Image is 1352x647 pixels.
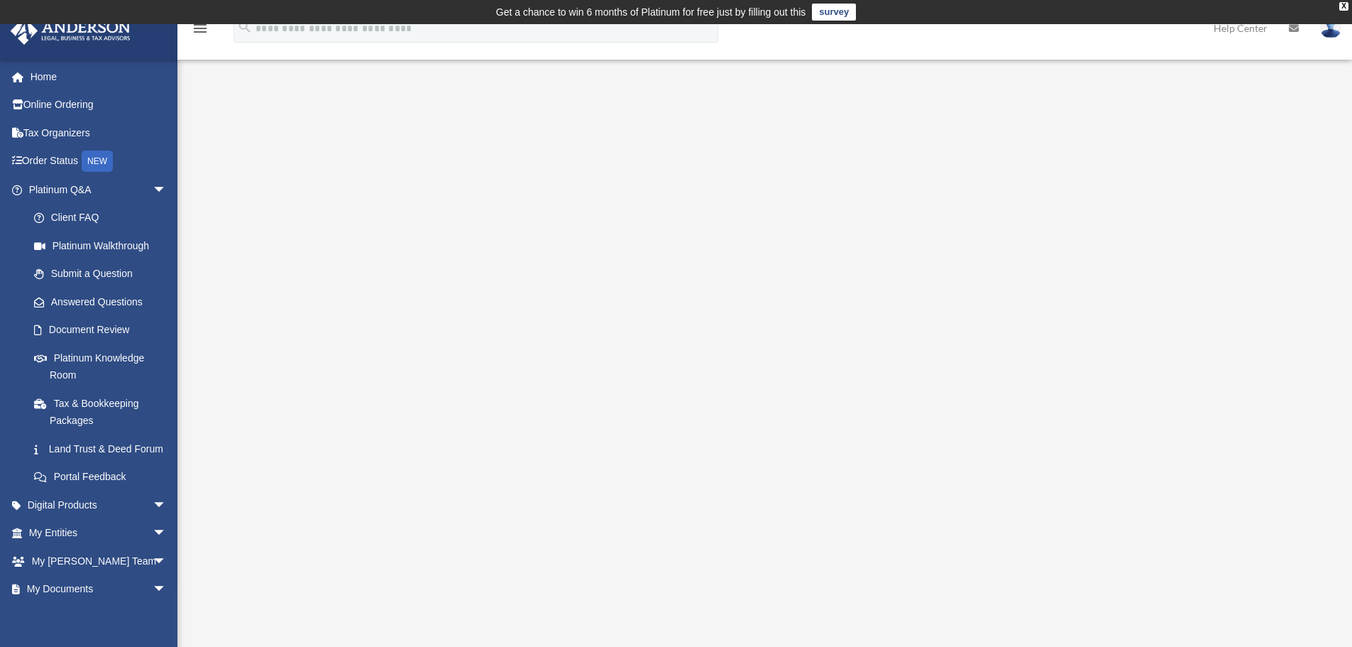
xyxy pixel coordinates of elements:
span: arrow_drop_down [153,175,181,205]
span: arrow_drop_down [153,491,181,520]
a: Platinum Knowledge Room [20,344,188,389]
a: Platinum Q&Aarrow_drop_down [10,175,188,204]
a: Digital Productsarrow_drop_down [10,491,188,519]
a: Online Ordering [10,91,188,119]
iframe: <span data-mce-type="bookmark" style="display: inline-block; width: 0px; overflow: hidden; line-h... [380,120,1146,546]
a: My [PERSON_NAME] Teamarrow_drop_down [10,547,188,575]
a: Document Review [20,316,188,344]
a: menu [192,25,209,37]
a: Platinum Walkthrough [20,232,181,260]
a: Answered Questions [20,288,188,316]
span: arrow_drop_down [153,575,181,604]
div: close [1339,2,1348,11]
a: Tax & Bookkeeping Packages [20,389,188,435]
a: survey [812,4,856,21]
a: Portal Feedback [20,463,188,491]
a: My Entitiesarrow_drop_down [10,519,188,548]
div: Get a chance to win 6 months of Platinum for free just by filling out this [496,4,806,21]
a: Home [10,62,188,91]
span: arrow_drop_down [153,519,181,548]
a: Land Trust & Deed Forum [20,435,188,463]
i: menu [192,20,209,37]
a: Order StatusNEW [10,147,188,176]
img: User Pic [1320,18,1341,38]
div: NEW [82,151,113,172]
i: search [237,19,253,35]
a: Submit a Question [20,260,188,288]
a: Tax Organizers [10,119,188,147]
img: Anderson Advisors Platinum Portal [6,17,135,45]
a: My Documentsarrow_drop_down [10,575,188,604]
span: arrow_drop_down [153,547,181,576]
a: Client FAQ [20,204,188,232]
